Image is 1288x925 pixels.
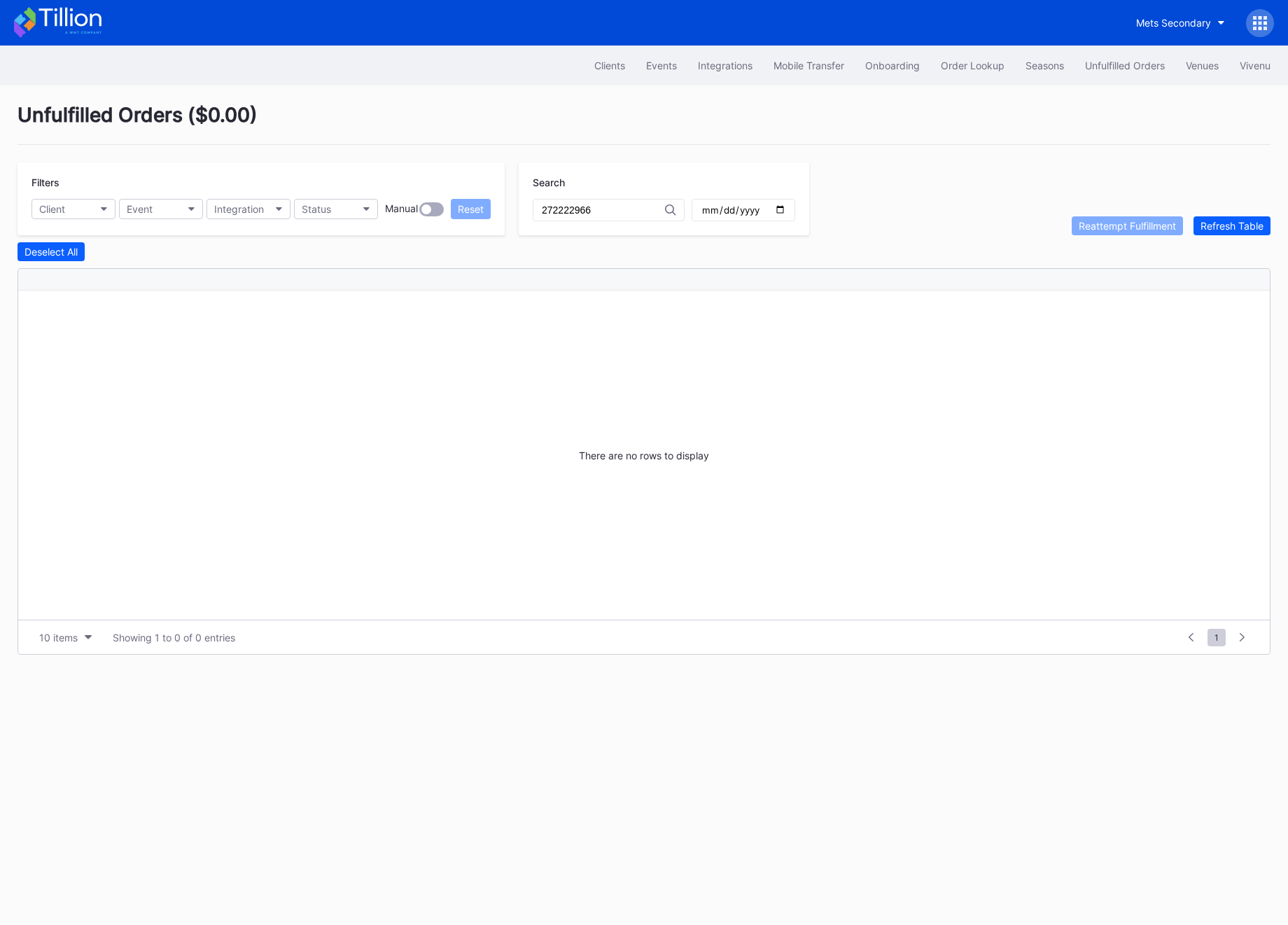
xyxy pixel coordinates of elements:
[294,199,378,219] button: Status
[119,199,203,219] button: Event
[1025,60,1064,71] div: Seasons
[113,632,235,644] div: Showing 1 to 0 of 0 entries
[941,60,1004,71] div: Order Lookup
[1085,60,1165,71] div: Unfulfilled Orders
[1207,629,1226,646] span: 1
[1175,53,1229,78] button: Venues
[584,53,636,78] button: Clients
[687,53,763,78] button: Integrations
[636,53,687,78] button: Events
[32,628,99,647] button: 10 items
[1072,216,1183,235] button: Reattempt Fulfillment
[458,203,484,215] div: Reset
[214,203,264,215] div: Integration
[18,291,1270,620] div: There are no rows to display
[1015,53,1074,78] button: Seasons
[594,60,625,71] div: Clients
[1079,220,1176,232] div: Reattempt Fulfillment
[1186,60,1219,71] div: Venues
[31,176,491,188] div: Filters
[930,53,1015,78] button: Order Lookup
[1240,60,1270,71] div: Vivenu
[385,202,418,216] div: Manual
[206,199,290,219] button: Integration
[855,53,930,78] button: Onboarding
[1126,10,1235,36] button: Mets Secondary
[773,60,844,71] div: Mobile Transfer
[763,53,855,78] button: Mobile Transfer
[451,199,491,219] button: Reset
[533,176,795,188] div: Search
[17,103,1270,145] div: Unfulfilled Orders ( $0.00 )
[1136,17,1211,29] div: Mets Secondary
[39,632,78,644] div: 10 items
[542,204,665,216] input: Order ID
[865,60,920,71] div: Onboarding
[1200,220,1263,232] div: Refresh Table
[1074,53,1175,78] button: Unfulfilled Orders
[646,60,677,71] div: Events
[1229,53,1281,78] button: Vivenu
[698,60,752,71] div: Integrations
[17,242,85,261] button: Deselect All
[302,203,331,215] div: Status
[1193,216,1270,235] button: Refresh Table
[39,203,65,215] div: Client
[31,199,115,219] button: Client
[24,246,78,258] div: Deselect All
[127,203,153,215] div: Event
